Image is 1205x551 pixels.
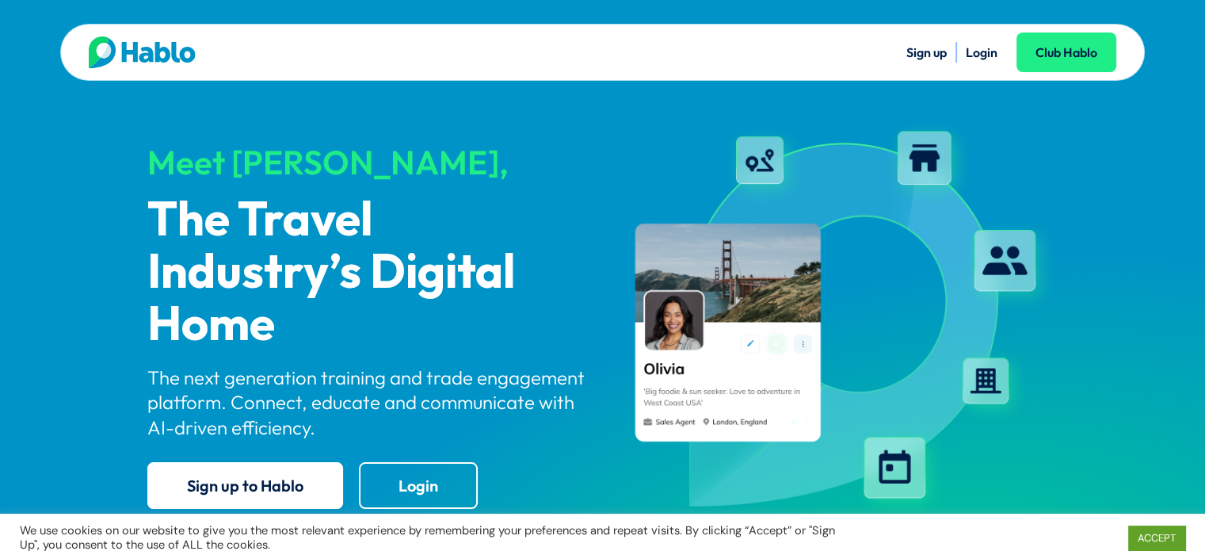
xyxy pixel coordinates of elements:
img: hablo-profile-image [616,118,1058,522]
a: Sign up to Hablo [147,462,343,509]
p: The Travel Industry’s Digital Home [147,195,589,352]
a: Login [359,462,478,509]
a: Club Hablo [1016,33,1116,72]
a: ACCEPT [1128,526,1185,550]
div: Meet [PERSON_NAME], [147,144,589,181]
a: Sign up [906,44,947,60]
a: Login [966,44,997,60]
p: The next generation training and trade engagement platform. Connect, educate and communicate with... [147,365,589,440]
img: Hablo logo main 2 [89,36,196,68]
